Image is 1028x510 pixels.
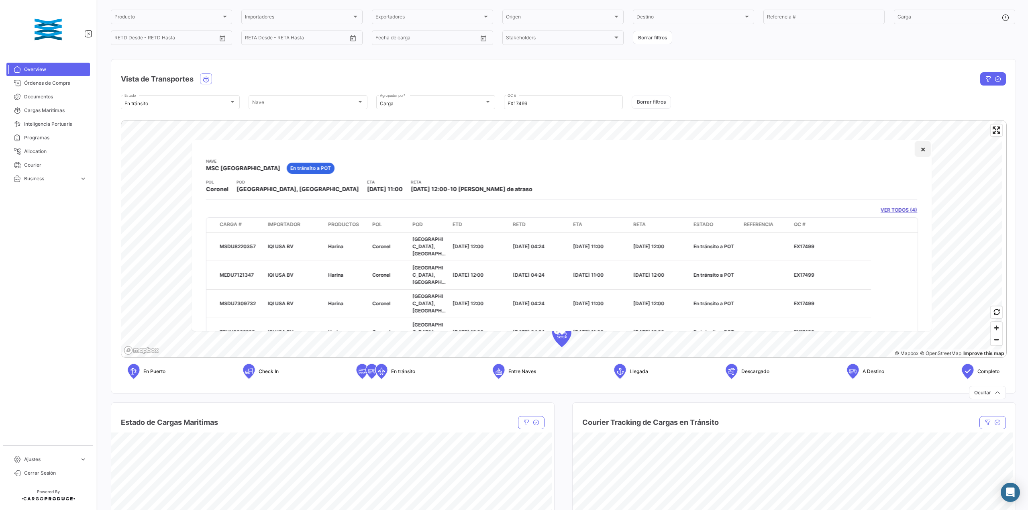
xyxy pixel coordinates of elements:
[325,218,369,232] datatable-header-cell: Productos
[372,329,390,335] span: Coronel
[245,15,352,21] span: Importadores
[453,272,483,278] span: [DATE] 12:00
[24,66,87,73] span: Overview
[573,221,582,228] span: ETA
[220,221,242,228] span: Carga #
[794,300,868,307] p: EX17499
[453,300,483,306] span: [DATE] 12:00
[265,36,314,42] input: Hasta
[573,300,604,306] span: [DATE] 11:00
[693,329,734,335] span: En tránsito a POT
[633,300,664,306] span: [DATE] 12:00
[977,368,999,375] span: Completo
[80,175,87,182] span: expand_more
[268,243,294,249] span: IQI USA BV
[794,328,868,336] p: EX17499
[794,271,868,279] p: EX17499
[24,456,76,463] span: Ajustes
[268,329,294,335] span: IQI USA BV
[582,417,719,428] h4: Courier Tracking de Cargas en Tránsito
[328,272,343,278] span: Harina
[633,243,664,249] span: [DATE] 12:00
[28,10,68,50] img: customer_38.png
[24,134,87,141] span: Programas
[237,185,359,193] span: [GEOGRAPHIC_DATA], [GEOGRAPHIC_DATA]
[895,350,918,356] a: Mapbox
[220,328,261,336] div: TRHU8062203
[200,74,212,84] button: Ocean
[991,124,1002,136] span: Enter fullscreen
[969,386,1006,399] button: Ocultar
[328,300,343,306] span: Harina
[124,346,159,355] a: Mapbox logo
[1001,483,1020,502] div: Abrir Intercom Messenger
[573,243,604,249] span: [DATE] 11:00
[372,300,390,306] span: Coronel
[633,329,664,335] span: [DATE] 12:00
[450,186,532,192] span: 10 [PERSON_NAME] de atraso
[372,272,390,278] span: Coronel
[412,293,446,321] span: [GEOGRAPHIC_DATA], [GEOGRAPHIC_DATA]
[477,32,490,44] button: Open calendar
[411,179,532,185] app-card-info-title: RETA
[6,145,90,158] a: Allocation
[24,93,87,100] span: Documentos
[740,218,791,232] datatable-header-cell: Referencia
[220,271,261,279] div: MEDU7121347
[259,368,279,375] span: Check In
[632,96,671,109] button: Borrar filtros
[328,243,343,249] span: Harina
[693,272,734,278] span: En tránsito a POT
[693,300,734,306] span: En tránsito a POT
[409,218,449,232] datatable-header-cell: POD
[114,36,129,42] input: Desde
[124,100,148,106] mat-select-trigger: En tránsito
[24,80,87,87] span: Órdenes de Compra
[220,243,261,250] div: MSDU8220357
[513,221,526,228] span: RETD
[380,100,394,106] mat-select-trigger: Carga
[513,300,545,306] span: [DATE] 04:24
[121,417,218,428] h4: Estado de Cargas Maritimas
[367,179,403,185] app-card-info-title: ETA
[80,456,87,463] span: expand_more
[513,243,545,249] span: [DATE] 04:24
[636,15,743,21] span: Destino
[630,368,648,375] span: Llegada
[633,221,646,228] span: RETA
[143,368,165,375] span: En Puerto
[513,329,545,335] span: [DATE] 04:24
[449,218,510,232] datatable-header-cell: ETD
[6,117,90,131] a: Inteligencia Portuaria
[991,322,1002,334] button: Zoom in
[206,164,280,172] span: MSC [GEOGRAPHIC_DATA]
[237,179,359,185] app-card-info-title: POD
[630,218,690,232] datatable-header-cell: RETA
[220,300,261,307] div: MSDU7309732
[412,322,446,349] span: [GEOGRAPHIC_DATA], [GEOGRAPHIC_DATA]
[794,243,868,250] p: EX17499
[6,76,90,90] a: Órdenes de Compra
[6,90,90,104] a: Documentos
[794,221,806,228] span: OC #
[411,186,447,192] span: [DATE] 12:00
[963,350,1004,356] a: Map feedback
[24,148,87,155] span: Allocation
[121,73,194,85] h4: Vista de Transportes
[991,334,1002,345] span: Zoom out
[245,36,259,42] input: Desde
[290,165,331,172] span: En tránsito a POT
[412,236,446,264] span: [GEOGRAPHIC_DATA], [GEOGRAPHIC_DATA]
[265,218,325,232] datatable-header-cell: Importador
[513,272,545,278] span: [DATE] 04:24
[347,32,359,44] button: Open calendar
[367,186,403,192] span: [DATE] 11:00
[372,221,382,228] span: POL
[881,206,918,214] a: VER TODOS (4)
[375,36,390,42] input: Desde
[6,131,90,145] a: Programas
[6,158,90,172] a: Courier
[863,368,884,375] span: A Destino
[510,218,570,232] datatable-header-cell: RETD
